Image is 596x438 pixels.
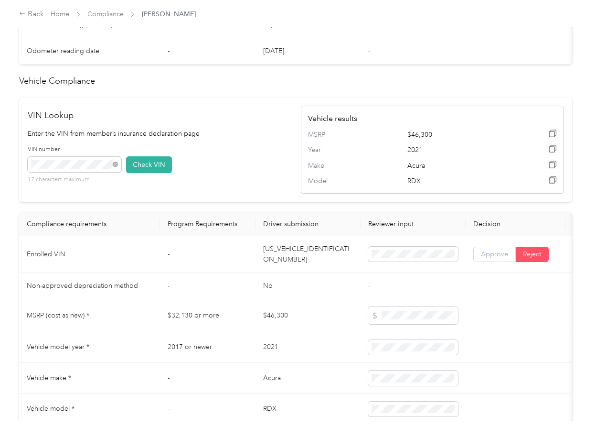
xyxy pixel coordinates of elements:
[27,343,89,351] span: Vehicle model year *
[160,394,255,425] td: -
[308,145,348,155] span: Year
[368,282,370,290] span: -
[255,363,361,394] td: Acura
[19,332,160,363] td: Vehicle model year *
[361,212,466,236] th: Reviewer input
[308,130,348,140] span: MSRP
[28,109,291,122] h2: VIN Lookup
[368,21,370,29] span: -
[407,145,507,155] span: 2021
[255,273,361,299] td: No
[407,130,507,140] span: $46,300
[19,38,160,65] td: Odometer reading date
[481,250,508,258] span: Approve
[27,374,71,382] span: Vehicle make *
[160,273,255,299] td: -
[368,47,370,55] span: -
[19,299,160,332] td: MSRP (cost as new) *
[27,21,112,29] span: Odometer reading (in miles)
[160,332,255,363] td: 2017 or newer
[87,10,124,18] a: Compliance
[255,394,361,425] td: RDX
[466,212,566,236] th: Decision
[19,236,160,273] td: Enrolled VIN
[160,212,255,236] th: Program Requirements
[19,212,160,236] th: Compliance requirements
[255,236,361,273] td: [US_VEHICLE_IDENTIFICATION_NUMBER]
[126,156,172,173] button: Check VIN
[28,145,121,154] label: VIN number
[308,161,348,171] span: Make
[523,250,541,258] span: Reject
[543,384,596,438] iframe: Everlance-gr Chat Button Frame
[142,9,196,19] span: [PERSON_NAME]
[19,363,160,394] td: Vehicle make *
[27,405,74,413] span: Vehicle model *
[27,47,99,55] span: Odometer reading date
[160,363,255,394] td: -
[255,299,361,332] td: $46,300
[19,9,44,20] div: Back
[255,38,361,65] td: [DATE]
[19,273,160,299] td: Non-approved depreciation method
[255,212,361,236] th: Driver submission
[19,75,572,88] h2: Vehicle Compliance
[308,176,348,186] span: Model
[255,332,361,363] td: 2021
[407,161,507,171] span: Acura
[51,10,69,18] a: Home
[27,311,89,319] span: MSRP (cost as new) *
[308,113,557,124] h4: Vehicle results
[407,176,507,186] span: RDX
[28,129,291,139] p: Enter the VIN from member’s insurance declaration page
[27,250,65,258] span: Enrolled VIN
[19,394,160,425] td: Vehicle model *
[28,175,121,184] p: 17 characters maximum
[160,299,255,332] td: $32,130 or more
[160,38,255,65] td: -
[160,236,255,273] td: -
[27,282,138,290] span: Non-approved depreciation method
